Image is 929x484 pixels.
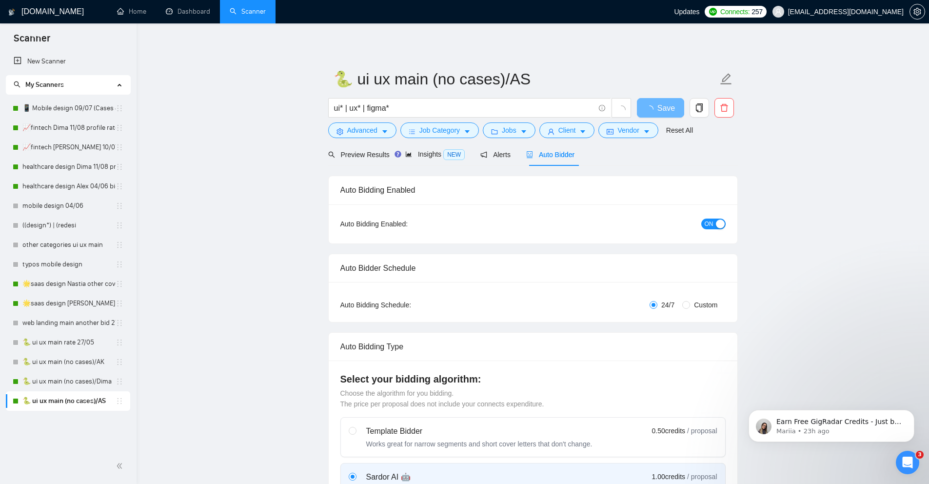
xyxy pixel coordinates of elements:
[690,98,709,118] button: copy
[334,67,718,91] input: Scanner name...
[599,105,605,111] span: info-circle
[674,8,699,16] span: Updates
[558,125,576,136] span: Client
[328,122,396,138] button: settingAdvancedcaret-down
[715,103,733,112] span: delete
[22,235,116,255] a: other categories ui ux main
[6,352,130,372] li: 🐍 ui ux main (no cases)/AK
[520,128,527,135] span: caret-down
[22,118,116,138] a: 📈fintech Dima 11/08 profile rate without Exclusively
[6,31,58,52] span: Scanner
[6,177,130,196] li: healthcare design Alex 04/06 bid in range
[409,128,415,135] span: bars
[116,280,123,288] span: holder
[22,372,116,391] a: 🐍 ui ux main (no cases)/Dima
[14,81,64,89] span: My Scanners
[116,378,123,385] span: holder
[14,81,20,88] span: search
[116,163,123,171] span: holder
[328,151,390,159] span: Preview Results
[607,128,613,135] span: idcard
[116,202,123,210] span: holder
[775,8,782,15] span: user
[526,151,533,158] span: robot
[25,81,64,89] span: My Scanners
[22,255,116,274] a: typos mobile design
[117,7,146,16] a: homeHome
[6,274,130,294] li: 🌟saas design Nastia other cover 27/05
[116,182,123,190] span: holder
[22,157,116,177] a: healthcare design Dima 11/08 profile rate
[483,122,535,138] button: folderJobscaret-down
[347,125,377,136] span: Advanced
[657,102,675,114] span: Save
[705,219,713,229] span: ON
[340,300,469,310] div: Auto Bidding Schedule:
[480,151,511,159] span: Alerts
[116,222,123,229] span: holder
[643,128,650,135] span: caret-down
[116,124,123,132] span: holder
[6,372,130,391] li: 🐍 ui ux main (no cases)/Dima
[690,300,721,310] span: Custom
[751,6,762,17] span: 257
[22,313,116,333] a: web landing main another bid 27/05
[6,255,130,274] li: typos mobile design
[720,6,750,17] span: Connects:
[909,8,925,16] a: setting
[22,391,116,411] a: 🐍 ui ux main (no cases)/AS
[579,128,586,135] span: caret-down
[328,151,335,158] span: search
[687,426,717,436] span: / proposal
[666,125,693,136] a: Reset All
[464,128,471,135] span: caret-down
[598,122,658,138] button: idcardVendorcaret-down
[340,389,544,408] span: Choose the algorithm for you bidding. The price per proposal does not include your connects expen...
[6,52,130,71] li: New Scanner
[6,118,130,138] li: 📈fintech Dima 11/08 profile rate without Exclusively
[617,125,639,136] span: Vendor
[116,143,123,151] span: holder
[480,151,487,158] span: notification
[690,103,709,112] span: copy
[22,294,116,313] a: 🌟saas design [PERSON_NAME] 27-03/06 check 90% rate
[539,122,595,138] button: userClientcaret-down
[6,196,130,216] li: mobile design 04/06
[6,391,130,411] li: 🐍 ui ux main (no cases)/AS
[652,471,685,482] span: 1.00 credits
[909,4,925,20] button: setting
[405,151,412,158] span: area-chart
[116,261,123,268] span: holder
[6,216,130,235] li: ((design*) | (redesi
[394,150,402,159] div: Tooltip anchor
[22,274,116,294] a: 🌟saas design Nastia other cover 27/05
[116,319,123,327] span: holder
[657,300,678,310] span: 24/7
[340,176,726,204] div: Auto Bidding Enabled
[6,99,130,118] li: 📱 Mobile design 09/07 (Cases & UX/UI Cat)
[6,157,130,177] li: healthcare design Dima 11/08 profile rate
[646,105,657,113] span: loading
[230,7,266,16] a: searchScanner
[381,128,388,135] span: caret-down
[687,472,717,482] span: / proposal
[22,216,116,235] a: ((design*) | (redesi
[366,471,518,483] div: Sardor AI 🤖
[443,149,465,160] span: NEW
[336,128,343,135] span: setting
[896,451,919,474] iframe: Intercom live chat
[166,7,210,16] a: dashboardDashboard
[6,138,130,157] li: 📈fintech Alex 10/07 profile rate
[22,177,116,196] a: healthcare design Alex 04/06 bid in range
[709,8,717,16] img: upwork-logo.png
[419,125,460,136] span: Job Category
[714,98,734,118] button: delete
[116,461,126,471] span: double-left
[116,300,123,307] span: holder
[400,122,479,138] button: barsJob Categorycaret-down
[502,125,516,136] span: Jobs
